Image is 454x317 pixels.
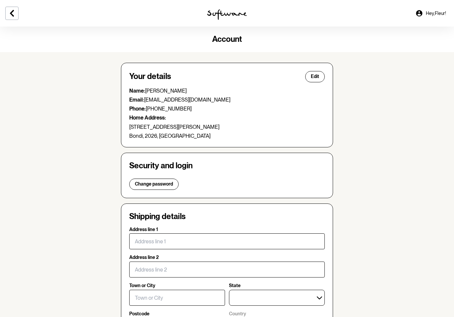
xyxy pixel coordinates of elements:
span: Account [212,34,242,44]
p: [STREET_ADDRESS][PERSON_NAME] [129,124,325,130]
span: Hey, Fleur ! [426,11,446,16]
input: Town or City [129,290,225,306]
span: Change password [135,181,173,187]
strong: Home Address: [129,115,166,121]
p: Town or City [129,283,155,288]
p: Postcode [129,311,149,317]
p: [PERSON_NAME] [129,88,325,94]
p: Country [229,311,246,317]
p: [EMAIL_ADDRESS][DOMAIN_NAME] [129,97,325,103]
p: State [229,283,241,288]
span: Edit [311,74,319,79]
p: Bondi, 2026, [GEOGRAPHIC_DATA] [129,133,325,139]
button: Change password [129,179,179,190]
strong: Name: [129,88,145,94]
strong: Phone: [129,106,146,112]
strong: Email: [129,97,144,103]
input: Address line 1 [129,233,325,249]
p: [PHONE_NUMBER] [129,106,325,112]
h4: Shipping details [129,212,186,221]
a: Hey,Fleur! [411,5,450,21]
h4: Security and login [129,161,325,171]
p: Address line 1 [129,227,158,232]
button: Edit [305,71,325,82]
input: Address line 2 [129,262,325,277]
p: Address line 2 [129,255,159,260]
h4: Your details [129,72,171,81]
img: software logo [207,9,247,20]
